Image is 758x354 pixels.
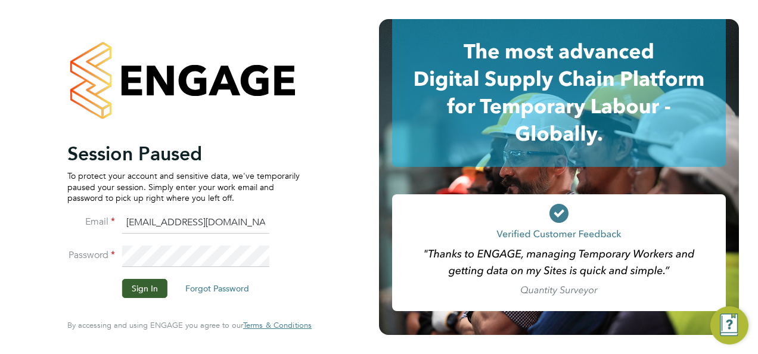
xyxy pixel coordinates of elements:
[243,321,312,330] a: Terms & Conditions
[710,306,748,344] button: Engage Resource Center
[122,212,269,234] input: Enter your work email...
[67,216,115,228] label: Email
[176,279,259,298] button: Forgot Password
[67,320,312,330] span: By accessing and using ENGAGE you agree to our
[243,320,312,330] span: Terms & Conditions
[67,249,115,262] label: Password
[67,142,300,166] h2: Session Paused
[67,170,300,203] p: To protect your account and sensitive data, we've temporarily paused your session. Simply enter y...
[122,279,167,298] button: Sign In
